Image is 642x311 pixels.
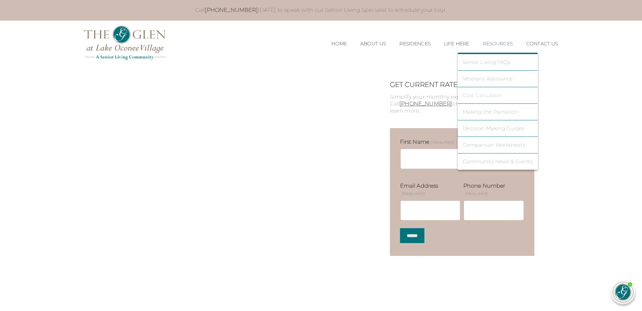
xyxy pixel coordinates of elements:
[613,282,633,302] img: avatar
[463,92,533,98] a: Cost Calculator
[430,139,454,145] span: (Required)
[399,41,430,47] a: Residences
[91,7,551,14] p: Call [DATE] to speak with our Senior Living Specialist to schedule your tour.
[463,59,533,65] a: Senior Living FAQs
[390,80,534,89] h2: GET CURRENT RATES & SPECIALS
[463,76,533,82] a: Veterans Assistance
[399,100,452,107] a: [PHONE_NUMBER]
[526,41,558,47] a: Contact Us
[390,94,534,115] p: Simplify your monthly expenses and start saving! Call or fill out the form below to learn more.
[464,190,488,196] span: (Required)
[463,142,533,148] a: Comparison Worksheets
[400,182,461,197] label: Email Address
[463,159,533,165] a: Community News & Events
[400,190,424,196] span: (Required)
[463,109,533,115] a: Making the Transition
[483,41,512,47] a: Resources
[360,41,386,47] a: About Us
[463,182,524,197] label: Phone Number
[400,138,454,146] label: First Name
[205,7,258,13] a: [PHONE_NUMBER]
[331,41,347,47] a: Home
[463,125,533,131] a: Decision Making Guides
[84,26,165,60] img: The Glen Lake Oconee Home
[508,129,635,273] iframe: iframe
[444,41,469,47] a: Life Here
